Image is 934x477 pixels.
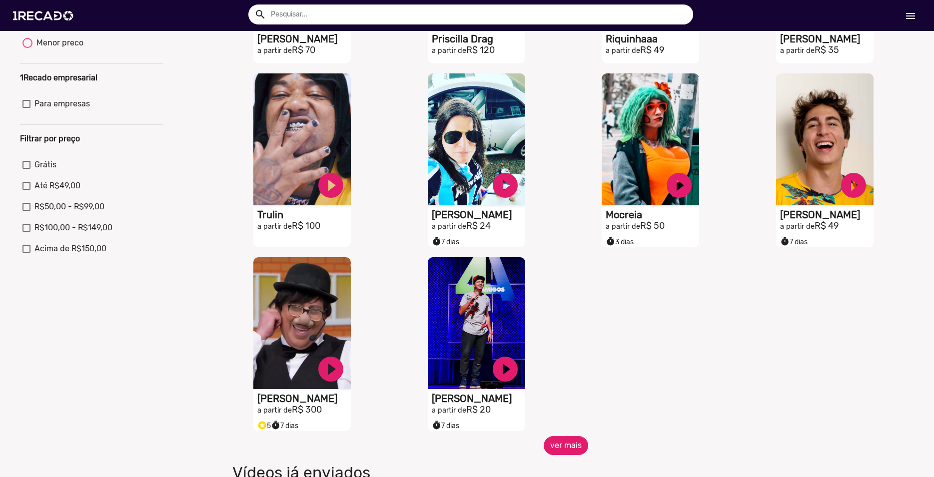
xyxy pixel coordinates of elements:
[257,33,351,45] h1: [PERSON_NAME]
[257,45,351,56] h2: R$ 70
[432,406,466,415] small: a partir de
[432,33,525,45] h1: Priscilla Drag
[32,37,83,49] div: Menor preco
[780,46,815,55] small: a partir de
[257,46,292,55] small: a partir de
[606,33,699,45] h1: Riquinhaaa
[780,221,874,232] h2: R$ 49
[606,237,615,246] small: timer
[34,243,106,255] span: Acima de R$150,00
[20,134,80,143] b: Filtrar por preço
[20,73,97,82] b: 1Recado empresarial
[606,45,699,56] h2: R$ 49
[606,221,699,232] h2: R$ 50
[432,393,525,405] h1: [PERSON_NAME]
[544,436,588,455] button: ver mais
[780,33,874,45] h1: [PERSON_NAME]
[316,354,346,384] a: play_circle_filled
[780,234,790,246] i: timer
[257,221,351,232] h2: R$ 100
[839,170,869,200] a: play_circle_filled
[257,222,292,231] small: a partir de
[271,421,280,430] small: timer
[432,418,441,430] i: timer
[257,421,267,430] small: stars
[780,237,790,246] small: timer
[316,170,346,200] a: play_circle_filled
[780,45,874,56] h2: R$ 35
[432,221,525,232] h2: R$ 24
[490,170,520,200] a: play_circle_filled
[34,159,56,171] span: Grátis
[432,222,466,231] small: a partir de
[780,222,815,231] small: a partir de
[271,422,298,430] span: 7 dias
[780,209,874,221] h1: [PERSON_NAME]
[34,98,90,110] span: Para empresas
[602,73,699,205] video: S1RECADO vídeos dedicados para fãs e empresas
[34,180,80,192] span: Até R$49,00
[606,238,634,246] span: 3 dias
[34,222,112,234] span: R$100,00 - R$149,00
[257,405,351,416] h2: R$ 300
[251,5,268,22] button: Example home icon
[428,257,525,389] video: S1RECADO vídeos dedicados para fãs e empresas
[606,209,699,221] h1: Mocreia
[432,421,441,430] small: timer
[432,45,525,56] h2: R$ 120
[257,209,351,221] h1: Trulin
[776,73,874,205] video: S1RECADO vídeos dedicados para fãs e empresas
[257,418,267,430] i: Selo super talento
[432,237,441,246] small: timer
[432,209,525,221] h1: [PERSON_NAME]
[432,46,466,55] small: a partir de
[606,234,615,246] i: timer
[664,170,694,200] a: play_circle_filled
[257,422,271,430] span: 5
[905,10,917,22] mat-icon: Início
[257,406,292,415] small: a partir de
[263,4,693,24] input: Pesquisar...
[490,354,520,384] a: play_circle_filled
[432,238,459,246] span: 7 dias
[34,201,104,213] span: R$50,00 - R$99,00
[253,73,351,205] video: S1RECADO vídeos dedicados para fãs e empresas
[432,422,459,430] span: 7 dias
[432,405,525,416] h2: R$ 20
[254,8,266,20] mat-icon: Example home icon
[271,418,280,430] i: timer
[432,234,441,246] i: timer
[253,257,351,389] video: S1RECADO vídeos dedicados para fãs e empresas
[606,222,640,231] small: a partir de
[780,238,808,246] span: 7 dias
[428,73,525,205] video: S1RECADO vídeos dedicados para fãs e empresas
[606,46,640,55] small: a partir de
[257,393,351,405] h1: [PERSON_NAME]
